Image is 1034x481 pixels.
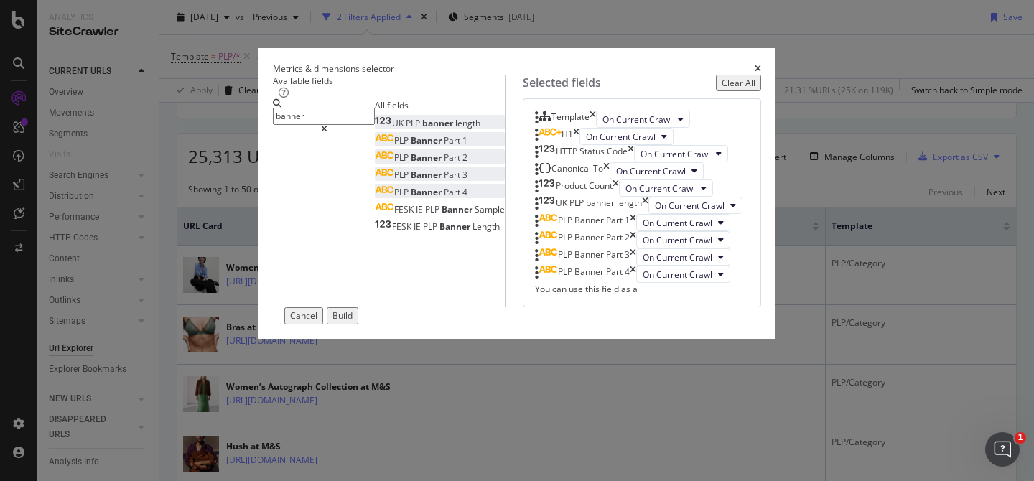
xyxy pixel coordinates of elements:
div: PLP Banner Part 2 [558,231,630,248]
button: On Current Crawl [596,111,690,128]
div: times [630,248,636,266]
div: UK PLP banner lengthtimesOn Current Crawl [535,197,749,214]
span: Banner [411,186,444,198]
div: times [603,162,610,179]
div: Build [332,309,353,322]
div: modal [258,48,775,339]
div: Metrics & dimensions selector [273,62,394,75]
span: Part [444,169,462,181]
div: times [628,145,634,162]
span: On Current Crawl [643,268,712,281]
span: FESK [392,220,414,233]
span: On Current Crawl [643,217,712,229]
span: PLP [425,203,442,215]
span: UK [392,117,406,129]
div: UK PLP banner length [556,197,642,214]
span: Part [444,134,462,146]
span: On Current Crawl [643,251,712,263]
span: Banner [411,134,444,146]
span: Banner [411,151,444,164]
iframe: Intercom live chat [985,432,1020,467]
div: HTTP Status Code [556,145,628,162]
span: On Current Crawl [643,234,712,246]
input: Search by field name [273,108,375,124]
span: Banner [411,169,444,181]
div: PLP Banner Part 2timesOn Current Crawl [535,231,749,248]
div: You can use this field as a [535,283,749,295]
span: Banner [442,203,475,215]
div: Clear All [722,77,755,89]
span: IE [416,203,425,215]
div: times [642,197,648,214]
button: On Current Crawl [636,266,730,283]
button: Cancel [284,307,323,324]
span: length [455,117,480,129]
button: On Current Crawl [619,179,713,197]
button: On Current Crawl [634,145,728,162]
span: On Current Crawl [641,148,710,160]
div: HTTP Status CodetimesOn Current Crawl [535,145,749,162]
span: On Current Crawl [586,131,656,143]
span: PLP [406,117,422,129]
button: On Current Crawl [610,162,704,179]
span: On Current Crawl [602,113,672,126]
span: On Current Crawl [625,182,695,195]
span: PLP [423,220,439,233]
button: On Current Crawl [636,231,730,248]
div: Canonical To [551,162,603,179]
span: Part [444,151,462,164]
span: Banner [439,220,472,233]
div: times [590,111,596,128]
div: PLP Banner Part 1 [558,214,630,231]
span: On Current Crawl [616,165,686,177]
div: times [613,179,619,197]
span: PLP [394,169,411,181]
div: times [630,266,636,283]
button: On Current Crawl [648,197,742,214]
span: On Current Crawl [655,200,725,212]
span: PLP [394,134,411,146]
span: 1 [462,134,467,146]
div: times [755,62,761,75]
div: times [573,128,579,145]
div: PLP Banner Part 4 [558,266,630,283]
div: H1timesOn Current Crawl [535,128,749,145]
div: Product Count [556,179,613,197]
div: PLP Banner Part 3timesOn Current Crawl [535,248,749,266]
button: On Current Crawl [636,248,730,266]
span: Length [472,220,500,233]
span: 2 [462,151,467,164]
div: Product CounttimesOn Current Crawl [535,179,749,197]
div: Cancel [290,309,317,322]
div: PLP Banner Part 4timesOn Current Crawl [535,266,749,283]
div: times [630,231,636,248]
span: PLP [394,151,411,164]
div: All fields [375,99,505,111]
div: PLP Banner Part 3 [558,248,630,266]
button: Build [327,307,358,324]
div: Canonical TotimesOn Current Crawl [535,162,749,179]
span: 1 [1015,432,1026,444]
span: Sample [475,203,505,215]
button: On Current Crawl [579,128,674,145]
span: PLP [394,186,411,198]
button: On Current Crawl [636,214,730,231]
span: 4 [462,186,467,198]
span: IE [414,220,423,233]
span: 3 [462,169,467,181]
div: times [630,214,636,231]
div: Available fields [273,75,505,87]
div: Selected fields [523,75,601,91]
button: Clear All [716,75,761,91]
div: H1 [562,128,573,145]
div: Template [551,111,590,128]
span: FESK [394,203,416,215]
div: TemplatetimesOn Current Crawl [535,111,749,128]
span: banner [422,117,455,129]
div: PLP Banner Part 1timesOn Current Crawl [535,214,749,231]
span: Part [444,186,462,198]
